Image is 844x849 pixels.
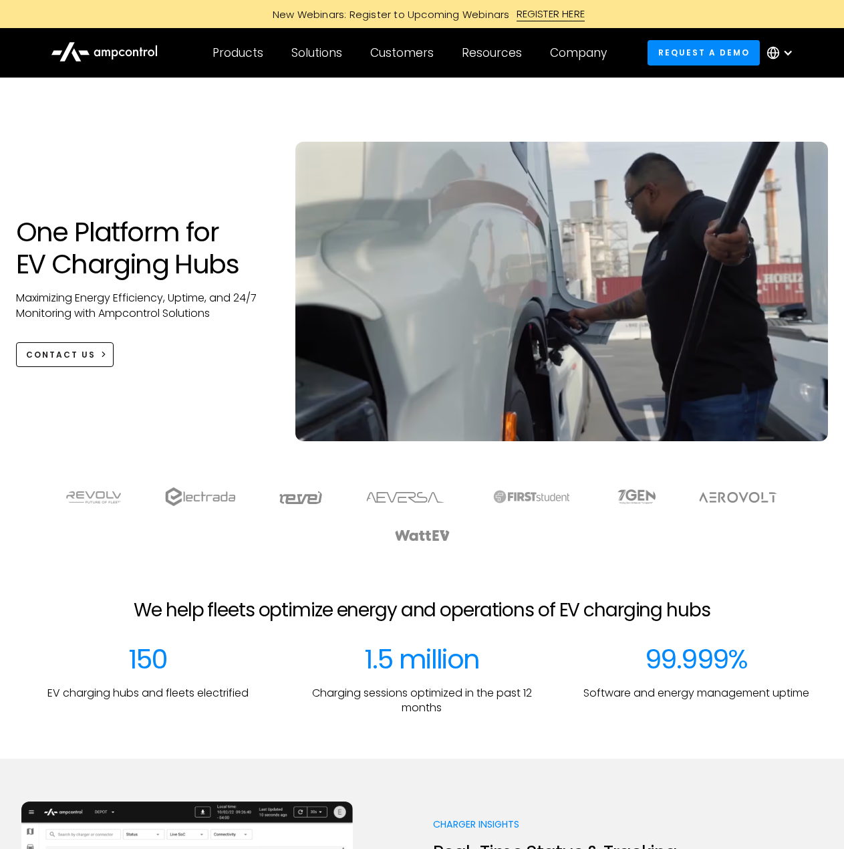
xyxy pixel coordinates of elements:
p: Charger Insights [433,818,686,831]
div: 150 [128,643,167,675]
div: Company [550,45,607,60]
img: WattEV logo [394,530,450,541]
h2: We help fleets optimize energy and operations of EV charging hubs [134,599,710,622]
div: New Webinars: Register to Upcoming Webinars [259,7,517,21]
p: Software and energy management uptime [583,686,809,701]
a: CONTACT US [16,342,114,367]
p: Charging sessions optimized in the past 12 months [295,686,548,716]
p: EV charging hubs and fleets electrified [47,686,249,701]
div: REGISTER HERE [517,7,585,21]
a: New Webinars: Register to Upcoming WebinarsREGISTER HERE [122,7,723,21]
img: electrada logo [165,487,235,506]
p: Maximizing Energy Efficiency, Uptime, and 24/7 Monitoring with Ampcontrol Solutions [16,291,269,321]
div: Products [213,45,263,60]
div: 1.5 million [364,643,479,675]
div: Customers [370,45,434,60]
div: 99.999% [645,643,748,675]
div: Solutions [291,45,342,60]
img: Aerovolt Logo [698,492,778,503]
div: Resources [462,45,522,60]
div: CONTACT US [26,349,96,361]
a: Request a demo [648,40,760,65]
h1: One Platform for EV Charging Hubs [16,216,269,280]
